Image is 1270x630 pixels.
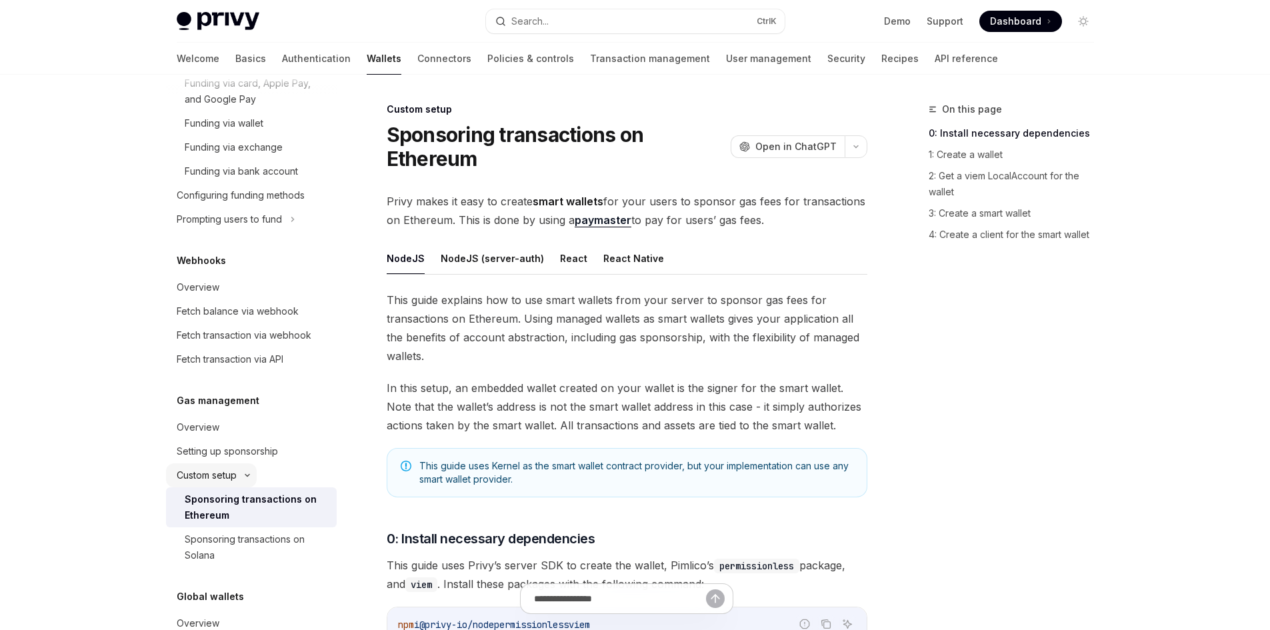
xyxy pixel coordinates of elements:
[827,43,865,75] a: Security
[486,9,785,33] button: Search...CtrlK
[929,203,1105,224] a: 3: Create a smart wallet
[884,15,911,28] a: Demo
[441,243,544,274] button: NodeJS (server-auth)
[282,43,351,75] a: Authentication
[166,183,337,207] a: Configuring funding methods
[560,243,587,274] button: React
[185,139,283,155] div: Funding via exchange
[990,15,1041,28] span: Dashboard
[166,415,337,439] a: Overview
[185,163,298,179] div: Funding via bank account
[881,43,919,75] a: Recipes
[177,43,219,75] a: Welcome
[511,13,549,29] div: Search...
[177,187,305,203] div: Configuring funding methods
[177,351,283,367] div: Fetch transaction via API
[929,123,1105,144] a: 0: Install necessary dependencies
[166,527,337,567] a: Sponsoring transactions on Solana
[405,577,437,592] code: viem
[935,43,998,75] a: API reference
[401,461,411,471] svg: Note
[166,439,337,463] a: Setting up sponsorship
[177,327,311,343] div: Fetch transaction via webhook
[166,487,337,527] a: Sponsoring transactions on Ethereum
[755,140,837,153] span: Open in ChatGPT
[757,16,777,27] span: Ctrl K
[387,243,425,274] button: NodeJS
[942,101,1002,117] span: On this page
[417,43,471,75] a: Connectors
[177,419,219,435] div: Overview
[387,556,867,593] span: This guide uses Privy’s server SDK to create the wallet, Pimlico’s package, and . Install these p...
[929,224,1105,245] a: 4: Create a client for the smart wallet
[185,531,329,563] div: Sponsoring transactions on Solana
[367,43,401,75] a: Wallets
[166,207,302,231] button: Prompting users to fund
[387,103,867,116] div: Custom setup
[177,279,219,295] div: Overview
[166,323,337,347] a: Fetch transaction via webhook
[177,393,259,409] h5: Gas management
[177,443,278,459] div: Setting up sponsorship
[177,12,259,31] img: light logo
[166,111,337,135] a: Funding via wallet
[166,159,337,183] a: Funding via bank account
[575,213,631,227] a: paymaster
[927,15,963,28] a: Support
[603,243,664,274] button: React Native
[166,463,257,487] button: Custom setup
[166,347,337,371] a: Fetch transaction via API
[185,115,263,131] div: Funding via wallet
[534,584,706,613] input: Ask a question...
[419,459,853,486] span: This guide uses Kernel as the smart wallet contract provider, but your implementation can use any...
[387,123,725,171] h1: Sponsoring transactions on Ethereum
[714,559,799,573] code: permissionless
[166,299,337,323] a: Fetch balance via webhook
[166,275,337,299] a: Overview
[387,291,867,365] span: This guide explains how to use smart wallets from your server to sponsor gas fees for transaction...
[929,144,1105,165] a: 1: Create a wallet
[487,43,574,75] a: Policies & controls
[387,529,595,548] span: 0: Install necessary dependencies
[726,43,811,75] a: User management
[177,253,226,269] h5: Webhooks
[387,192,867,229] span: Privy makes it easy to create for your users to sponsor gas fees for transactions on Ethereum. Th...
[533,195,603,208] strong: smart wallets
[387,379,867,435] span: In this setup, an embedded wallet created on your wallet is the signer for the smart wallet. Note...
[235,43,266,75] a: Basics
[979,11,1062,32] a: Dashboard
[731,135,845,158] button: Open in ChatGPT
[177,303,299,319] div: Fetch balance via webhook
[177,211,282,227] div: Prompting users to fund
[929,165,1105,203] a: 2: Get a viem LocalAccount for the wallet
[185,491,329,523] div: Sponsoring transactions on Ethereum
[706,589,725,608] button: Send message
[166,135,337,159] a: Funding via exchange
[177,467,237,483] div: Custom setup
[177,589,244,605] h5: Global wallets
[1073,11,1094,32] button: Toggle dark mode
[590,43,710,75] a: Transaction management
